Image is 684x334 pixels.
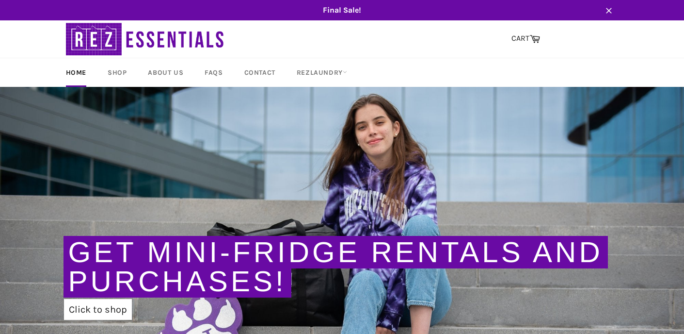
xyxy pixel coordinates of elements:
a: Get Mini-Fridge Rentals and Purchases! [68,236,603,298]
a: Shop [98,58,136,87]
a: FAQs [195,58,232,87]
a: CART [507,29,545,49]
a: Click to shop [64,299,132,320]
a: Contact [235,58,285,87]
span: Final Sale! [56,5,628,16]
img: RezEssentials [66,20,226,58]
a: Home [56,58,96,87]
a: RezLaundry [287,58,357,87]
a: About Us [138,58,193,87]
